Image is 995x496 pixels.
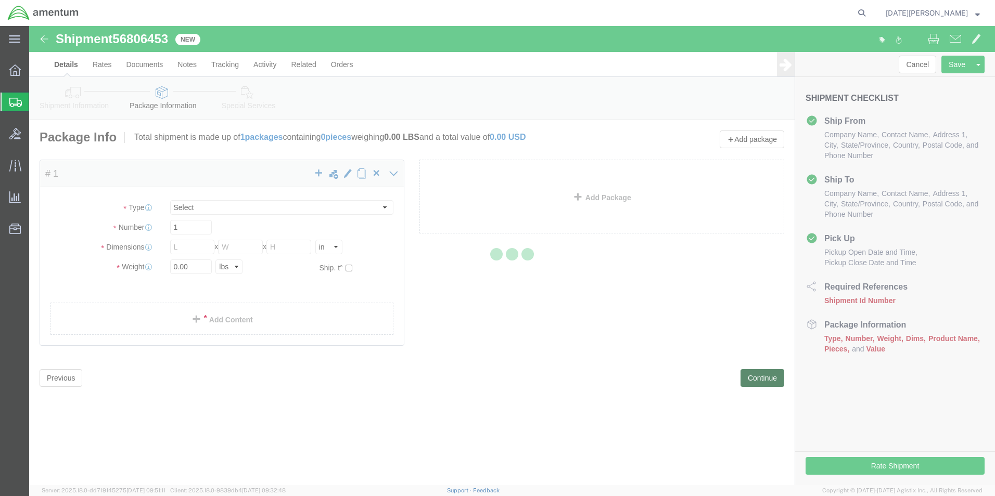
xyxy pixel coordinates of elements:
[447,487,473,493] a: Support
[885,7,980,19] button: [DATE][PERSON_NAME]
[886,7,968,19] span: Noel Arrieta
[126,487,165,493] span: [DATE] 09:51:11
[822,486,983,495] span: Copyright © [DATE]-[DATE] Agistix Inc., All Rights Reserved
[473,487,500,493] a: Feedback
[242,487,286,493] span: [DATE] 09:32:48
[7,5,79,21] img: logo
[170,487,286,493] span: Client: 2025.18.0-9839db4
[42,487,165,493] span: Server: 2025.18.0-dd719145275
